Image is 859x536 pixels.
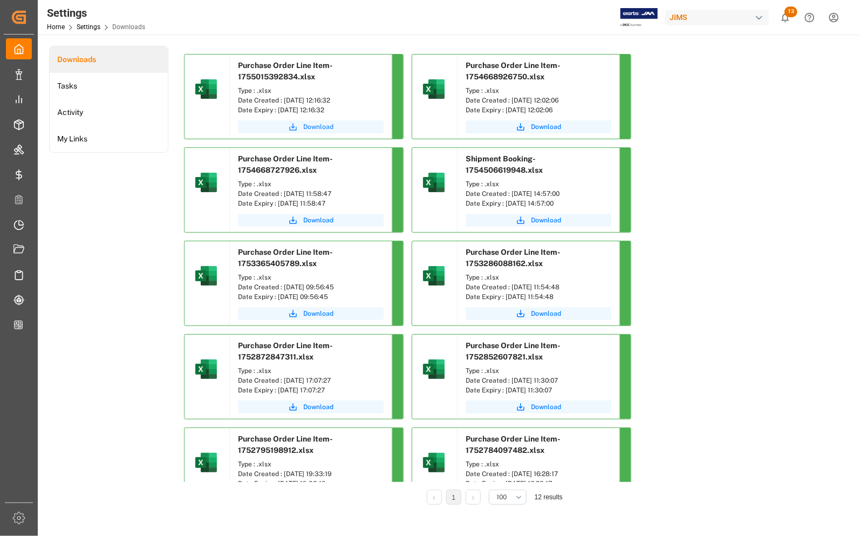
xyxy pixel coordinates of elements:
[238,61,333,81] span: Purchase Order Line Item-1755015392834.xlsx
[466,86,611,96] div: Type : .xlsx
[466,273,611,282] div: Type : .xlsx
[238,292,384,302] div: Date Expiry : [DATE] 09:56:45
[238,120,384,133] button: Download
[466,469,611,479] div: Date Created : [DATE] 16:28:17
[238,154,333,174] span: Purchase Order Line Item-1754668727926.xlsx
[238,248,333,268] span: Purchase Order Line Item-1753365405789.xlsx
[238,96,384,105] div: Date Created : [DATE] 12:16:32
[466,96,611,105] div: Date Created : [DATE] 12:02:06
[238,189,384,199] div: Date Created : [DATE] 11:58:47
[531,309,561,318] span: Download
[466,179,611,189] div: Type : .xlsx
[785,6,797,17] span: 13
[50,126,168,152] a: My Links
[489,490,527,505] button: open menu
[238,214,384,227] button: Download
[466,401,611,413] button: Download
[466,61,561,81] span: Purchase Order Line Item-1754668926750.xlsx
[193,356,219,382] img: microsoft-excel-2019--v1.png
[466,154,543,174] span: Shipment Booking-1754506619948.xlsx
[466,120,611,133] button: Download
[531,215,561,225] span: Download
[238,459,384,469] div: Type : .xlsx
[303,402,333,412] span: Download
[466,459,611,469] div: Type : .xlsx
[452,494,455,501] a: 1
[77,23,100,31] a: Settings
[421,169,447,195] img: microsoft-excel-2019--v1.png
[466,435,561,454] span: Purchase Order Line Item-1752784097482.xlsx
[193,76,219,102] img: microsoft-excel-2019--v1.png
[238,273,384,282] div: Type : .xlsx
[238,435,333,454] span: Purchase Order Line Item-1752795198912.xlsx
[50,73,168,99] a: Tasks
[303,122,333,132] span: Download
[466,490,481,505] li: Next Page
[466,292,611,302] div: Date Expiry : [DATE] 11:54:48
[238,385,384,395] div: Date Expiry : [DATE] 17:07:27
[466,105,611,115] div: Date Expiry : [DATE] 12:02:06
[466,282,611,292] div: Date Created : [DATE] 11:54:48
[797,5,822,30] button: Help Center
[466,214,611,227] button: Download
[238,179,384,189] div: Type : .xlsx
[238,479,384,488] div: Date Expiry : [DATE] 19:33:19
[665,7,773,28] button: JIMS
[50,46,168,73] a: Downloads
[497,492,507,502] span: 100
[466,385,611,395] div: Date Expiry : [DATE] 11:30:07
[421,450,447,476] img: microsoft-excel-2019--v1.png
[238,307,384,320] button: Download
[665,10,769,25] div: JIMS
[466,376,611,385] div: Date Created : [DATE] 11:30:07
[47,23,65,31] a: Home
[535,493,563,501] span: 12 results
[303,309,333,318] span: Download
[238,376,384,385] div: Date Created : [DATE] 17:07:27
[466,248,561,268] span: Purchase Order Line Item-1753286088162.xlsx
[421,356,447,382] img: microsoft-excel-2019--v1.png
[238,469,384,479] div: Date Created : [DATE] 19:33:19
[421,263,447,289] img: microsoft-excel-2019--v1.png
[466,341,561,361] span: Purchase Order Line Item-1752852607821.xlsx
[531,122,561,132] span: Download
[446,490,461,505] li: 1
[238,341,333,361] span: Purchase Order Line Item-1752872847311.xlsx
[466,366,611,376] div: Type : .xlsx
[421,76,447,102] img: microsoft-excel-2019--v1.png
[193,450,219,476] img: microsoft-excel-2019--v1.png
[303,215,333,225] span: Download
[238,401,384,413] button: Download
[773,5,797,30] button: show 13 new notifications
[238,199,384,208] div: Date Expiry : [DATE] 11:58:47
[238,105,384,115] div: Date Expiry : [DATE] 12:16:32
[50,99,168,126] a: Activity
[238,86,384,96] div: Type : .xlsx
[466,307,611,320] button: Download
[466,479,611,488] div: Date Expiry : [DATE] 16:28:17
[427,490,442,505] li: Previous Page
[238,366,384,376] div: Type : .xlsx
[621,8,658,27] img: Exertis%20JAM%20-%20Email%20Logo.jpg_1722504956.jpg
[193,169,219,195] img: microsoft-excel-2019--v1.png
[531,402,561,412] span: Download
[466,189,611,199] div: Date Created : [DATE] 14:57:00
[193,263,219,289] img: microsoft-excel-2019--v1.png
[47,5,145,21] div: Settings
[238,282,384,292] div: Date Created : [DATE] 09:56:45
[466,199,611,208] div: Date Expiry : [DATE] 14:57:00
